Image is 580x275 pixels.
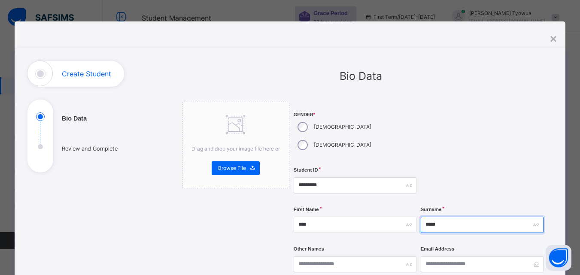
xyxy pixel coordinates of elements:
[550,30,557,48] div: ×
[340,70,382,82] span: Bio Data
[294,111,416,118] span: Gender
[218,164,246,172] span: Browse File
[314,123,371,131] label: [DEMOGRAPHIC_DATA]
[182,102,289,188] div: Drag and drop your image file here orBrowse File
[421,245,455,253] label: Email Address
[294,206,319,213] label: First Name
[294,166,318,174] label: Student ID
[314,141,371,149] label: [DEMOGRAPHIC_DATA]
[546,245,571,271] button: Open asap
[294,245,324,253] label: Other Names
[191,145,280,152] span: Drag and drop your image file here or
[421,206,442,213] label: Surname
[62,70,111,77] h1: Create Student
